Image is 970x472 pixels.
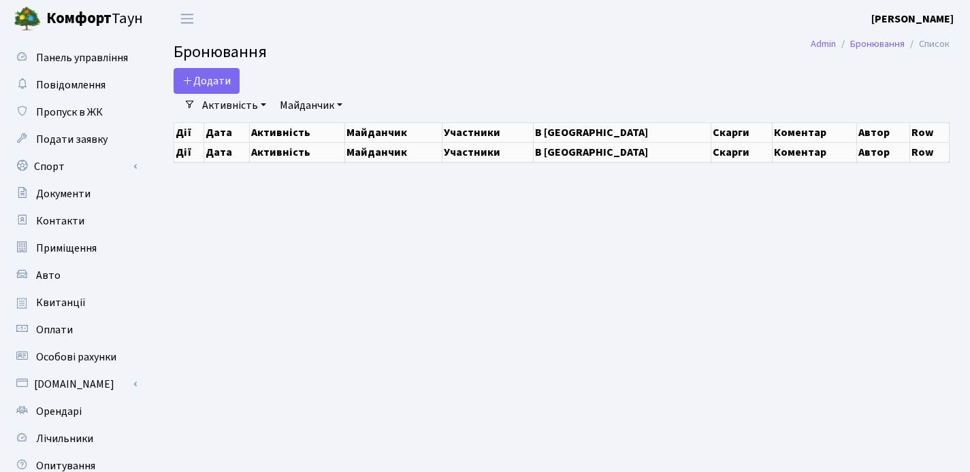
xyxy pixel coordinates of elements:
span: Пропуск в ЖК [36,105,103,120]
th: Коментар [772,122,857,142]
th: Майданчик [345,122,442,142]
li: Список [905,37,950,52]
a: Пропуск в ЖК [7,99,143,126]
a: [DOMAIN_NAME] [7,371,143,398]
a: Документи [7,180,143,207]
th: Скарги [711,142,772,162]
span: Приміщення [36,241,97,256]
a: Admin [811,37,836,51]
th: Коментар [772,142,857,162]
th: Скарги [711,122,772,142]
a: Активність [197,94,272,117]
th: Автор [857,122,910,142]
th: Активність [250,142,345,162]
a: [PERSON_NAME] [871,11,954,27]
span: Особові рахунки [36,350,116,365]
button: Переключити навігацію [170,7,204,30]
button: Додати [174,68,240,94]
th: Майданчик [345,142,442,162]
th: В [GEOGRAPHIC_DATA] [534,122,711,142]
span: Панель управління [36,50,128,65]
a: Приміщення [7,235,143,262]
b: Комфорт [46,7,112,29]
span: Документи [36,186,91,201]
th: Участники [442,122,534,142]
a: Спорт [7,153,143,180]
span: Лічильники [36,431,93,446]
span: Таун [46,7,143,31]
a: Особові рахунки [7,343,143,371]
span: Авто [36,268,61,283]
a: Квитанції [7,289,143,316]
a: Авто [7,262,143,289]
a: Повідомлення [7,71,143,99]
th: Активність [250,122,345,142]
a: Подати заявку [7,126,143,153]
a: Оплати [7,316,143,343]
a: Бронювання [850,37,905,51]
th: Участники [442,142,534,162]
span: Орендарі [36,404,82,419]
span: Контакти [36,214,84,229]
th: Row [910,122,950,142]
b: [PERSON_NAME] [871,12,954,27]
th: Дії [174,122,204,142]
span: Бронювання [174,40,267,64]
th: Дії [174,142,204,162]
th: Row [910,142,950,162]
span: Повідомлення [36,78,106,92]
a: Контакти [7,207,143,235]
th: Автор [857,142,910,162]
span: Оплати [36,322,73,337]
nav: breadcrumb [790,30,970,58]
th: Дата [204,122,250,142]
a: Лічильники [7,425,143,452]
span: Квитанції [36,295,86,310]
th: Дата [204,142,250,162]
a: Орендарі [7,398,143,425]
img: logo.png [14,5,41,33]
th: В [GEOGRAPHIC_DATA] [534,142,711,162]
span: Подати заявку [36,132,108,147]
a: Панель управління [7,44,143,71]
a: Майданчик [274,94,348,117]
